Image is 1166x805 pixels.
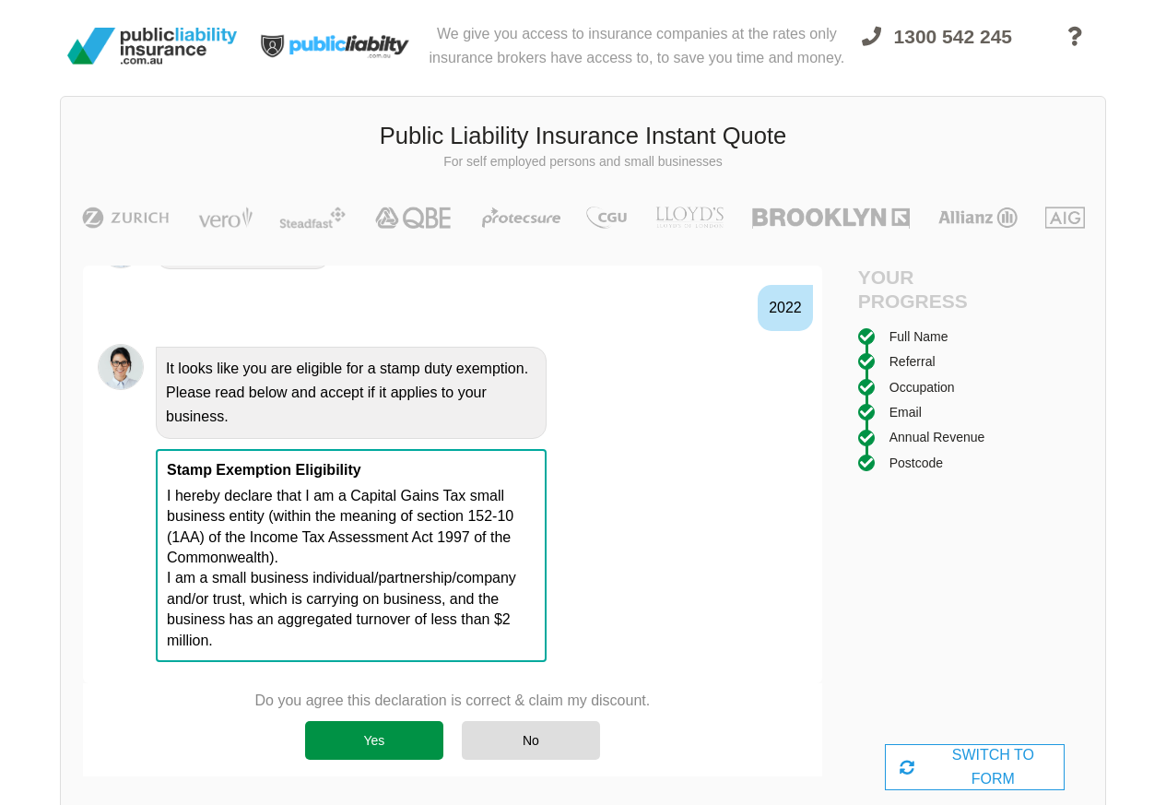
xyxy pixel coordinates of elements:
img: Chatbot | PLI [98,344,144,390]
div: Full Name [889,326,948,347]
img: Zurich | Public Liability Insurance [74,207,178,229]
img: LLOYD's | Public Liability Insurance [645,207,734,229]
h4: Your Progress [858,266,975,312]
img: Public Liability Insurance Light [244,7,429,85]
div: Referral [889,351,936,372]
img: Steadfast | Public Liability Insurance [272,207,353,229]
div: It looks like you are eligible for a stamp duty exemption. Please read below and accept if it app... [156,347,547,439]
span: 1300 542 245 [894,26,1012,47]
img: Protecsure | Public Liability Insurance [475,207,568,229]
p: Do you agree this declaration is correct & claim my discount. [255,691,651,711]
img: QBE | Public Liability Insurance [364,207,464,229]
div: Email [889,402,922,422]
img: AIG | Public Liability Insurance [1038,207,1092,229]
div: Yes [305,721,443,760]
div: SWITCH TO FORM [885,744,1065,790]
img: Brooklyn | Public Liability Insurance [745,207,917,229]
div: Annual Revenue [889,427,985,447]
img: Allianz | Public Liability Insurance [929,207,1027,229]
div: Postcode [889,453,943,473]
img: CGU | Public Liability Insurance [579,207,634,229]
h3: Public Liability Insurance Instant Quote [75,120,1091,153]
p: I hereby declare that I am a Capital Gains Tax small business entity (within the meaning of secti... [167,486,536,651]
a: 1300 542 245 [845,15,1029,85]
img: Public Liability Insurance [60,20,244,72]
div: 2022 [758,285,813,331]
p: For self employed persons and small businesses [75,153,1091,172]
img: Vero | Public Liability Insurance [190,207,261,229]
div: Occupation [889,377,955,397]
div: No [462,721,600,760]
div: We give you access to insurance companies at the rates only insurance brokers have access to, to ... [429,7,845,85]
p: Stamp Exemption Eligibility [167,460,536,480]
